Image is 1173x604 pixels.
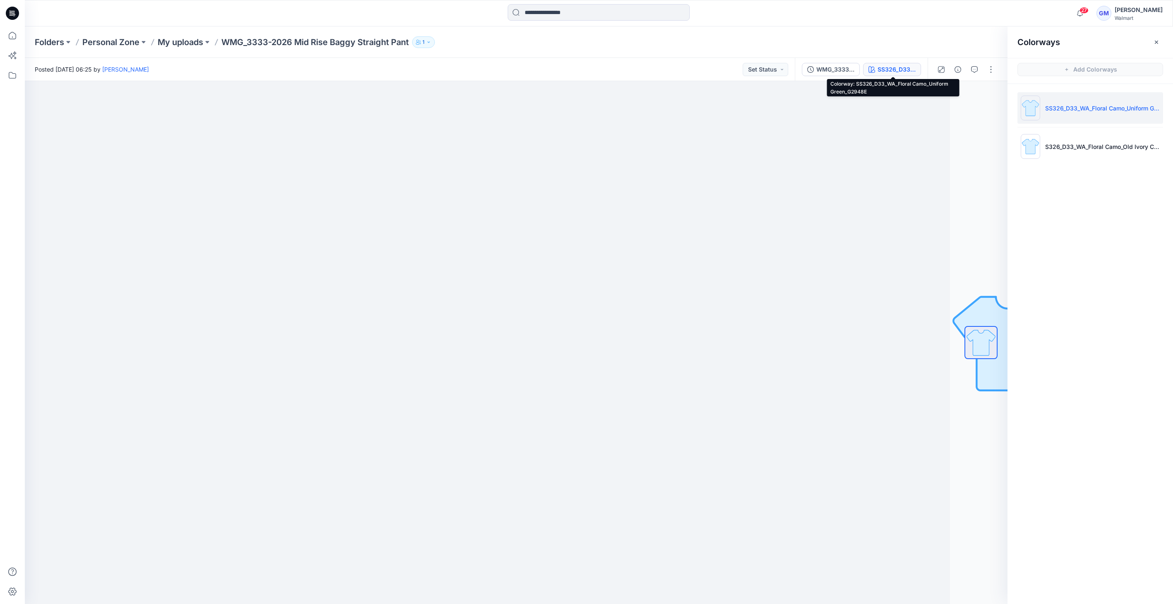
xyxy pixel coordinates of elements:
a: My uploads [158,36,203,48]
div: SS326_D33_WA_Floral Camo_Uniform Green_G2948E [878,65,916,74]
p: S326_D33_WA_Floral Camo_Old Ivory Cream_G2948H [1045,142,1160,151]
a: Folders [35,36,64,48]
span: 27 [1079,7,1089,14]
div: Walmart [1115,15,1163,21]
button: WMG_3333-2025 Mid Rise Baggy Straight Pant_Full Colorway [802,63,860,76]
button: Details [951,63,964,76]
button: SS326_D33_WA_Floral Camo_Uniform Green_G2948E [863,63,921,76]
a: Personal Zone [82,36,139,48]
h2: Colorways [1017,37,1060,47]
div: GM [1096,6,1111,21]
img: S326_D33_WA_Floral Camo_Old Ivory Cream_G2948H [1021,134,1040,159]
p: 1 [422,38,425,47]
div: [PERSON_NAME] [1115,5,1163,15]
img: SS326_D33_WA_Floral Camo_Uniform Green_G2948E [1021,96,1040,120]
button: 1 [412,36,435,48]
div: WMG_3333-2025 Mid Rise Baggy Straight Pant_Full Colorway [816,65,854,74]
span: Posted [DATE] 06:25 by [35,65,149,74]
p: WMG_3333-2026 Mid Rise Baggy Straight Pant [221,36,409,48]
img: All colorways [965,327,997,358]
img: eyJhbGciOiJIUzI1NiIsImtpZCI6IjAiLCJzbHQiOiJzZXMiLCJ0eXAiOiJKV1QifQ.eyJkYXRhIjp7InR5cGUiOiJzdG9yYW... [252,218,665,604]
a: [PERSON_NAME] [102,66,149,73]
p: SS326_D33_WA_Floral Camo_Uniform Green_G2948E [1045,104,1160,113]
